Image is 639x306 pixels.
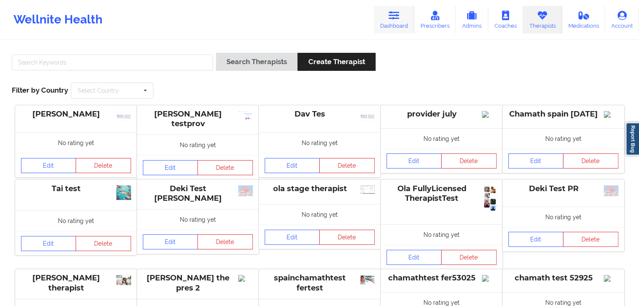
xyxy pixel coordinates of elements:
div: [PERSON_NAME] therapist [21,273,131,293]
a: Edit [508,232,564,247]
button: Delete [319,230,375,245]
div: No rating yet [259,204,381,225]
a: Edit [21,158,76,173]
button: Delete [197,160,253,175]
div: No rating yet [259,132,381,153]
img: 1af30dbb-6f93-4592-b390-64235f4807ea_idcard_placeholder_copy_10.png [360,111,375,122]
button: Delete [76,236,131,251]
img: Image%2Fplaceholer-image.png [238,275,253,282]
div: Deki Test PR [508,184,618,194]
a: Edit [508,153,564,169]
button: Delete [441,153,497,169]
div: Select Country [78,88,119,93]
a: Edit [387,250,442,265]
a: Edit [21,236,76,251]
img: Image%2Fplaceholer-image.png [482,111,497,118]
a: Account [605,6,639,34]
div: Ola FullyLicensed TherapistTest [387,184,497,203]
div: No rating yet [381,224,502,245]
img: Image%2Fplaceholer-image.png [482,275,497,282]
img: 5721e400-da1c-4d4f-b052-ed5705325a03_Screenshot_2025-01-22_232809.png [238,111,253,120]
a: Therapists [523,6,562,34]
a: Edit [265,158,320,173]
button: Delete [563,153,618,169]
img: 1e43bbcd-1984-447b-8260-406455ab180d_39d83414971b4f70722b9d50b2dbfb4f.jpg [238,185,253,196]
img: 4bc58cec-9a12-4152-9d41-9123b87ff9aa_Screenshot_(1).png [360,185,375,194]
a: Dashboard [374,6,414,34]
div: No rating yet [137,209,259,230]
img: Image%2Fplaceholer-image.png [604,111,618,118]
a: Edit [265,230,320,245]
a: Edit [143,160,198,175]
button: Create Therapist [297,53,375,71]
a: Edit [143,234,198,249]
input: Search Keywords [12,54,213,70]
img: 4e875efe-c955-4774-916a-ae9975038ae0_39d83414971b4f70722b9d50b2dbfb4f.jpg [604,185,618,196]
div: spainchamathtest fertest [265,273,375,293]
div: [PERSON_NAME] testprov [143,109,253,129]
a: Admins [455,6,488,34]
div: No rating yet [15,132,137,153]
div: No rating yet [502,128,624,149]
img: 7f824185-6a4c-49f2-b319-bcb57e3b1b50_idcard_placeholder_copy_10.png [116,111,131,122]
a: Report Bug [626,122,639,156]
div: No rating yet [381,128,502,149]
img: 06551b84-4fa8-4ce5-99ff-2abe5da5dea0_Screenshot_(18).png [482,185,497,214]
div: Tai test [21,184,131,194]
div: No rating yet [15,210,137,231]
div: No rating yet [502,207,624,227]
div: Deki Test [PERSON_NAME] [143,184,253,203]
img: Image%2Fplaceholer-image.png [604,275,618,282]
a: Prescribers [414,6,456,34]
button: Search Therapists [216,53,297,71]
div: Chamath spain [DATE] [508,109,618,119]
div: ola stage therapist [265,184,375,194]
img: 5edaf08b-a6f7-4e11-9ddc-dbc466c27e8d_pic1.jpeg [116,275,131,285]
div: chamath test 52925 [508,273,618,283]
span: Filter by Country [12,86,68,94]
div: [PERSON_NAME] [21,109,131,119]
button: Delete [319,158,375,173]
div: [PERSON_NAME] the pres 2 [143,273,253,293]
button: Delete [563,232,618,247]
a: Edit [387,153,442,169]
div: provider july [387,109,497,119]
button: Delete [76,158,131,173]
button: Delete [197,234,253,249]
button: Delete [441,250,497,265]
a: Medications [562,6,605,34]
div: No rating yet [137,135,259,155]
div: Dav Tes [265,109,375,119]
img: 9638aa19-d223-4cad-8d4c-37331e89dfed_16b6d78b-8380-486d-bfab-5d06b3b1e324mclovin_id(1).jpg [360,275,375,284]
div: chamathtest fer53025 [387,273,497,283]
img: 97deb992-595c-402d-a65e-da25dd0ffd93_01_product_1_sdelat-kvadratnym-2-scaled.webp [116,185,131,200]
a: Coaches [488,6,523,34]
